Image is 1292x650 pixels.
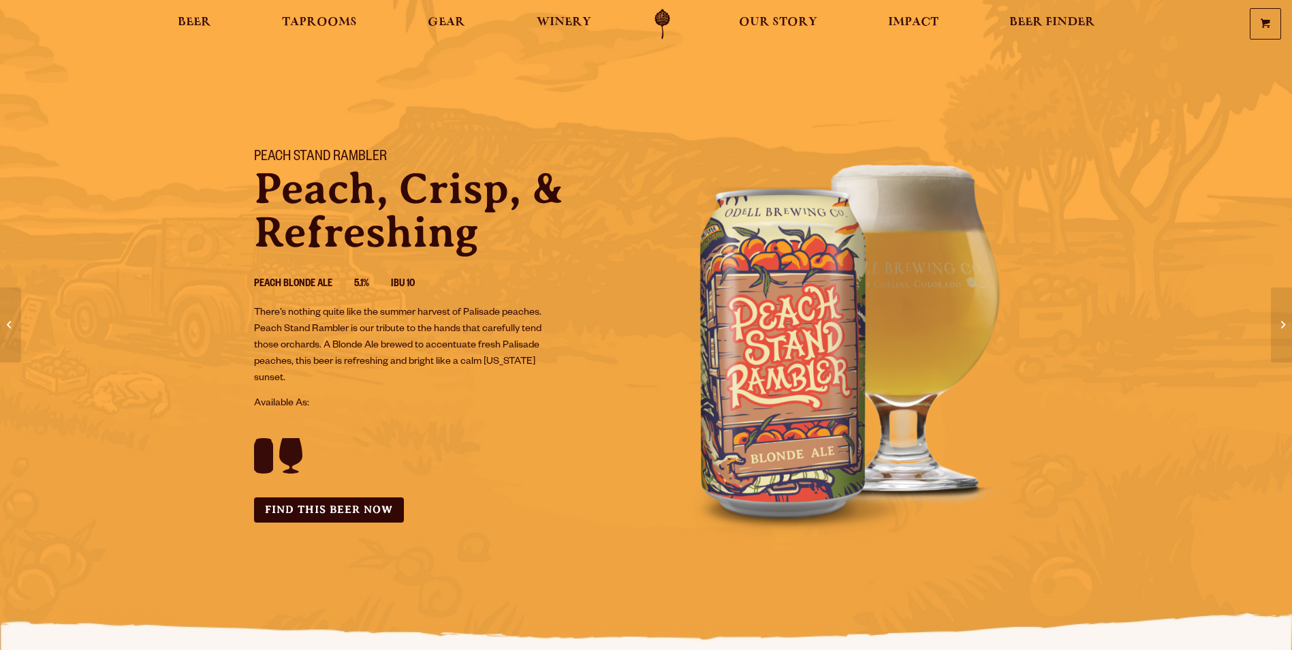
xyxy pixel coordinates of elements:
span: Beer [178,17,211,28]
a: Find this Beer Now [254,497,404,523]
a: Taprooms [273,9,366,40]
a: Beer Finder [1000,9,1104,40]
p: Peach, Crisp, & Refreshing [254,167,630,254]
span: Gear [428,17,465,28]
a: Beer [169,9,220,40]
p: There’s nothing quite like the summer harvest of Palisade peaches. Peach Stand Rambler is our tri... [254,305,555,387]
a: Gear [419,9,474,40]
span: Taprooms [282,17,357,28]
span: Impact [888,17,939,28]
li: Peach Blonde Ale [254,276,354,294]
li: 5.1% [354,276,391,294]
a: Odell Home [637,9,688,40]
a: Winery [528,9,600,40]
span: Winery [537,17,591,28]
a: Impact [879,9,947,40]
p: Available As: [254,396,630,412]
li: IBU 10 [391,276,437,294]
span: Beer Finder [1009,17,1095,28]
span: Our Story [739,17,817,28]
h1: Peach Stand Rambler [254,149,630,167]
a: Our Story [730,9,826,40]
